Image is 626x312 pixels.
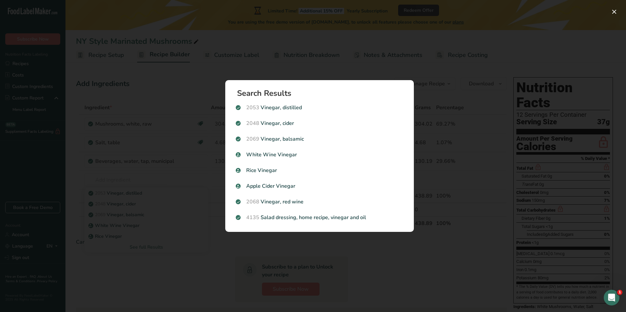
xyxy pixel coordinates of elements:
[246,135,259,143] span: 2069
[246,214,259,221] span: 4135
[604,290,619,305] iframe: Intercom live chat
[246,104,259,111] span: 2053
[236,119,403,127] p: Vinegar, cider
[236,151,403,159] p: White Wine Vinegar
[246,198,259,205] span: 2068
[236,104,403,112] p: Vinegar, distilled
[236,166,403,174] p: Rice Vinegar
[236,198,403,206] p: Vinegar, red wine
[236,182,403,190] p: Apple Cider Vinegar
[617,290,622,295] span: 1
[236,135,403,143] p: Vinegar, balsamic
[236,214,403,221] p: Salad dressing, home recipe, vinegar and oil
[237,89,407,97] h1: Search Results
[246,120,259,127] span: 2048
